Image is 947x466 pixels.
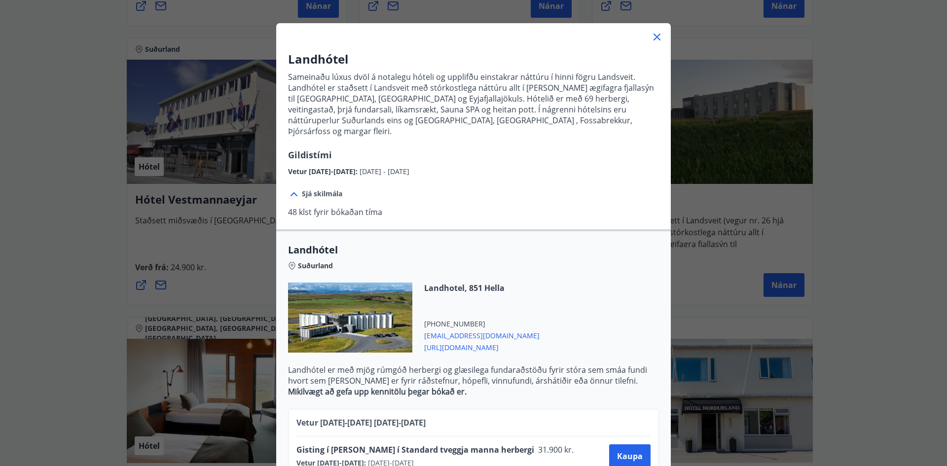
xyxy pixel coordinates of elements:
[302,189,342,199] span: Sjá skilmála
[296,417,426,428] span: Vetur [DATE]-[DATE] [DATE] - [DATE]
[288,364,659,386] p: Landhótel er með mjög rúmgóð herbergi og glæsilega fundaraðstöðu fyrir stóra sem smáa fundi hvort...
[288,51,659,68] h3: Landhótel
[298,261,333,271] span: Suðurland
[288,72,659,137] p: Sameinaðu lúxus dvöl á notalegu hóteli og upplifðu einstakrar náttúru í hinni fögru Landsveit. La...
[288,243,659,257] span: Landhótel
[424,341,540,353] span: [URL][DOMAIN_NAME]
[360,167,409,176] span: [DATE] - [DATE]
[424,319,540,329] span: [PHONE_NUMBER]
[288,207,382,217] p: 48 klst fyrir bókaðan tíma
[424,329,540,341] span: [EMAIL_ADDRESS][DOMAIN_NAME]
[288,149,332,161] span: Gildistími
[288,167,360,176] span: Vetur [DATE]-[DATE] :
[424,283,540,293] span: Landhotel, 851 Hella
[288,386,467,397] strong: Mikilvægt að gefa upp kennitölu þegar bókað er.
